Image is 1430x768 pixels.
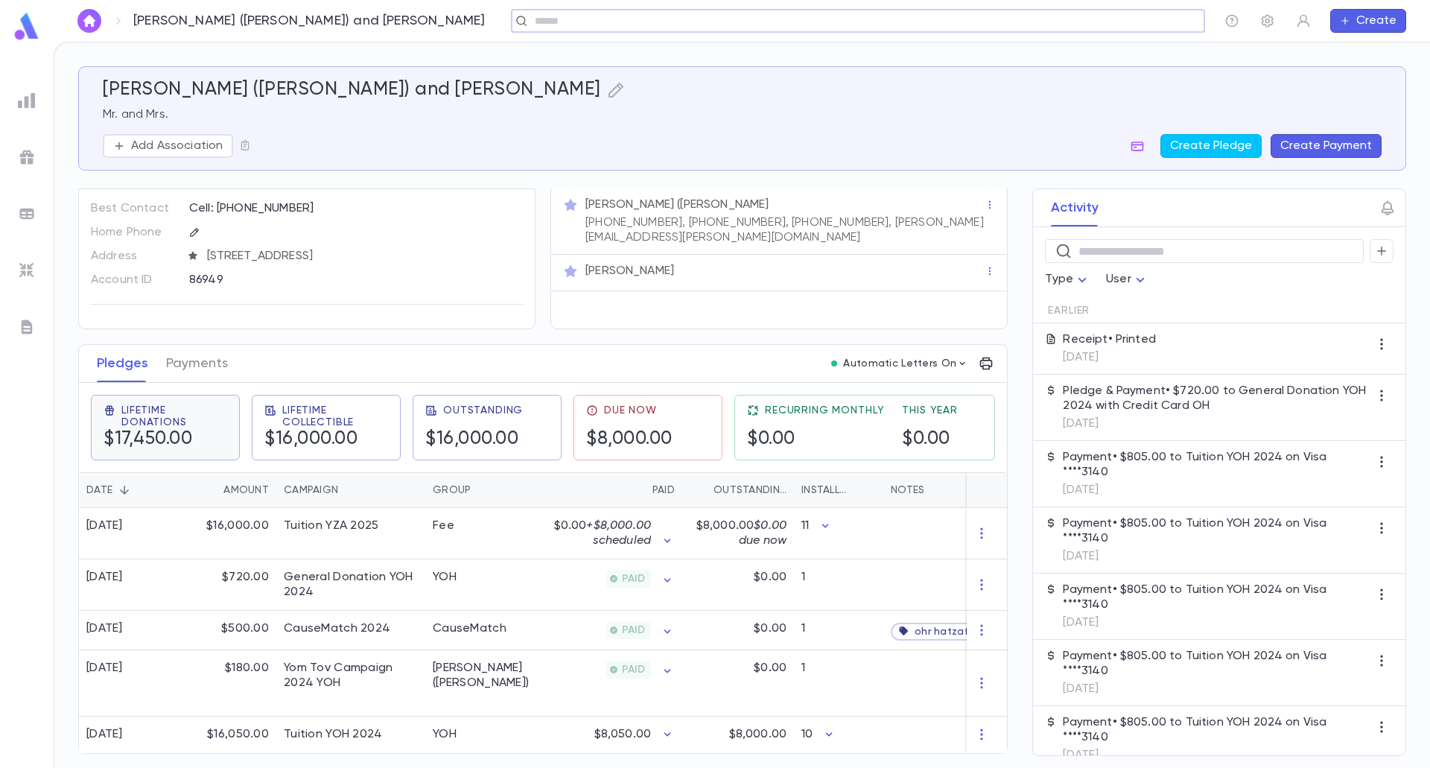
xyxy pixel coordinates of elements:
button: Sort [338,478,362,502]
span: Due Now [604,404,657,416]
button: Pledges [97,345,148,382]
img: letters_grey.7941b92b52307dd3b8a917253454ce1c.svg [18,318,36,336]
div: $16,000.00 [179,508,276,559]
div: Date [79,472,179,508]
div: Installments [794,472,883,508]
div: 1 [794,650,883,717]
div: [DATE] [86,661,123,676]
div: Notes [883,472,1070,508]
button: Create [1330,9,1406,33]
div: $180.00 [179,650,276,717]
div: Notes [891,472,924,508]
p: [PERSON_NAME] [585,264,674,279]
p: [DATE] [1063,615,1370,630]
img: batches_grey.339ca447c9d9533ef1741baa751efc33.svg [18,205,36,223]
button: Sort [200,478,223,502]
p: $8,050.00 [594,727,651,742]
button: Sort [852,478,876,502]
p: Account ID [91,268,177,292]
div: Paid [537,472,682,508]
span: This Year [902,404,958,416]
p: [DATE] [1063,549,1370,564]
div: YOH [433,727,457,742]
div: Type [1045,265,1091,294]
div: Aniyei Eretz Yisroel (Eliyahu Cohen) [433,661,530,691]
div: $720.00 [179,559,276,611]
p: Payment • $805.00 to Tuition YOH 2024 on Visa ****3140 [1063,715,1370,745]
p: [DATE] [1063,748,1370,763]
p: Add Association [131,139,223,153]
span: PAID [616,573,651,585]
div: User [1106,265,1149,294]
span: PAID [616,664,651,676]
div: [DATE] [86,727,123,742]
span: Outstanding [443,404,523,416]
p: [PERSON_NAME] ([PERSON_NAME] [585,197,769,212]
p: [DATE] [1063,416,1370,431]
div: [DATE] [86,621,123,636]
div: Campaign [284,472,338,508]
p: [DATE] [1063,350,1156,365]
p: $0.00 [754,570,786,585]
h5: [PERSON_NAME] ([PERSON_NAME]) and [PERSON_NAME] [103,79,601,101]
button: Sort [471,478,495,502]
button: Create Pledge [1160,134,1262,158]
div: Fee [433,518,454,533]
p: $8,000.00 [729,727,786,742]
h5: $0.00 [902,428,950,451]
div: Tuition YZA 2025 [284,518,378,533]
div: Yom Tov Campaign 2024 YOH [284,661,418,691]
span: User [1106,273,1131,285]
p: 11 [801,518,809,533]
p: [PERSON_NAME] ([PERSON_NAME]) and [PERSON_NAME] [133,13,485,29]
div: Outstanding [714,472,786,508]
div: Outstanding [682,472,794,508]
div: General Donation YOH 2024 [284,570,418,600]
h5: $16,000.00 [264,428,357,451]
p: $0.00 [754,621,786,636]
p: Payment • $805.00 to Tuition YOH 2024 on Visa ****3140 [1063,450,1370,480]
div: Paid [652,472,675,508]
span: [STREET_ADDRESS] [201,249,524,264]
div: CauseMatch 2024 [284,621,390,636]
p: Mr. and Mrs. [103,107,1382,122]
p: Payment • $805.00 to Tuition YOH 2024 on Visa ****3140 [1063,649,1370,679]
h5: $0.00 [747,428,795,451]
div: Campaign [276,472,425,508]
img: campaigns_grey.99e729a5f7ee94e3726e6486bddda8f1.svg [18,148,36,166]
h5: $17,450.00 [104,428,192,451]
img: logo [12,12,42,41]
div: Group [433,472,471,508]
h5: $16,000.00 [425,428,518,451]
p: [DATE] [1063,483,1370,498]
span: + $8,000.00 scheduled [586,520,651,547]
p: [PHONE_NUMBER], [PHONE_NUMBER], [PHONE_NUMBER], [PERSON_NAME][EMAIL_ADDRESS][PERSON_NAME][DOMAIN_... [585,215,985,245]
button: Create Payment [1271,134,1382,158]
span: $0.00 due now [739,520,786,547]
p: [DATE] [1063,682,1370,696]
p: Automatic Letters On [843,358,956,369]
p: Receipt • Printed [1063,332,1156,347]
div: $500.00 [179,611,276,650]
p: Payment • $805.00 to Tuition YOH 2024 on Visa ****3140 [1063,583,1370,612]
div: CauseMatch [433,621,506,636]
div: [DATE] [86,518,123,533]
div: Installments [801,472,852,508]
div: Amount [223,472,269,508]
div: Date [86,472,112,508]
span: Lifetime Donations [121,404,227,428]
button: Activity [1051,189,1099,226]
button: Sort [690,478,714,502]
div: 86949 [189,268,449,291]
span: PAID [616,624,651,636]
div: 1 [794,559,883,611]
button: Sort [112,478,136,502]
p: $0.00 [754,661,786,676]
span: ohr hatzafon / zaj [915,626,1008,638]
span: Earlier [1048,305,1090,317]
div: Cell: [PHONE_NUMBER] [189,197,523,219]
span: Type [1045,273,1073,285]
p: 10 [801,727,813,742]
span: Lifetime Collectible [282,404,388,428]
div: Tuition YOH 2024 [284,727,382,742]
